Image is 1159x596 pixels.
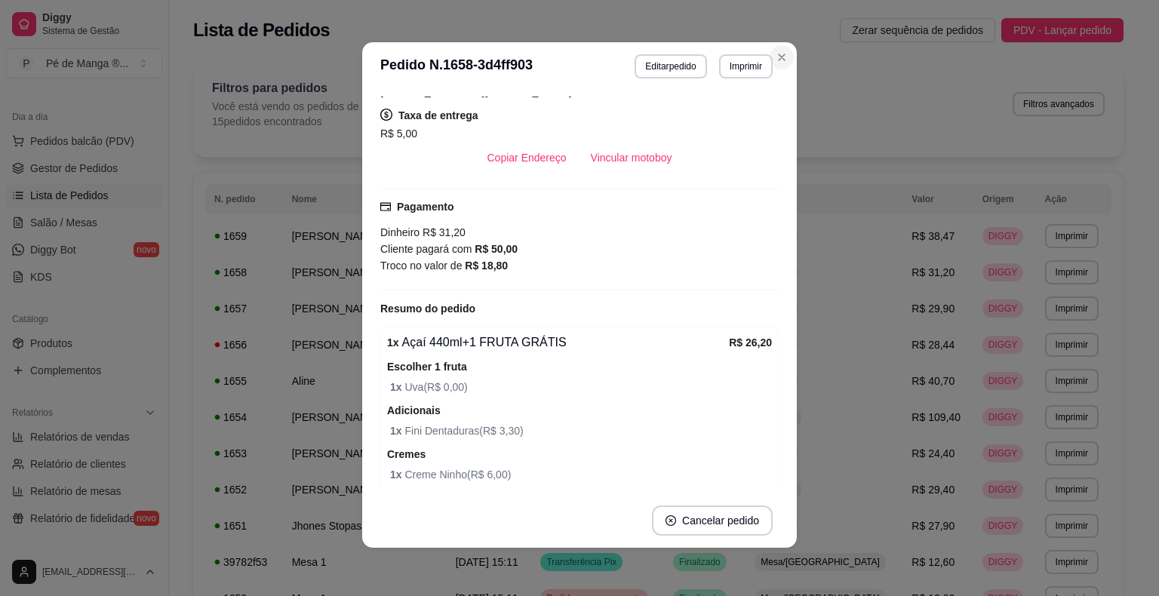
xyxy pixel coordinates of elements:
[387,336,399,349] strong: 1 x
[380,127,417,140] span: R$ 5,00
[380,243,475,255] span: Cliente pagará com
[380,54,533,78] h3: Pedido N. 1658-3d4ff903
[390,425,404,437] strong: 1 x
[652,505,773,536] button: close-circleCancelar pedido
[390,466,772,483] span: Creme Ninho ( R$ 6,00 )
[719,54,773,78] button: Imprimir
[380,109,392,121] span: dollar
[390,379,772,395] span: Uva ( R$ 0,00 )
[380,303,475,315] strong: Resumo do pedido
[390,469,404,481] strong: 1 x
[635,54,706,78] button: Editarpedido
[380,201,391,212] span: credit-card
[387,448,426,460] strong: Cremes
[666,515,676,526] span: close-circle
[387,404,441,416] strong: Adicionais
[579,143,684,173] button: Vincular motoboy
[770,45,794,69] button: Close
[390,381,404,393] strong: 1 x
[397,201,453,213] strong: Pagamento
[387,333,729,352] div: Açaí 440ml+1 FRUTA GRÁTIS
[475,243,518,255] strong: R$ 50,00
[420,226,466,238] span: R$ 31,20
[465,260,508,272] strong: R$ 18,80
[380,226,420,238] span: Dinheiro
[380,260,465,272] span: Troco no valor de
[475,143,579,173] button: Copiar Endereço
[729,336,772,349] strong: R$ 26,20
[398,109,478,121] strong: Taxa de entrega
[390,422,772,439] span: Fini Dentaduras ( R$ 3,30 )
[387,361,467,373] strong: Escolher 1 fruta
